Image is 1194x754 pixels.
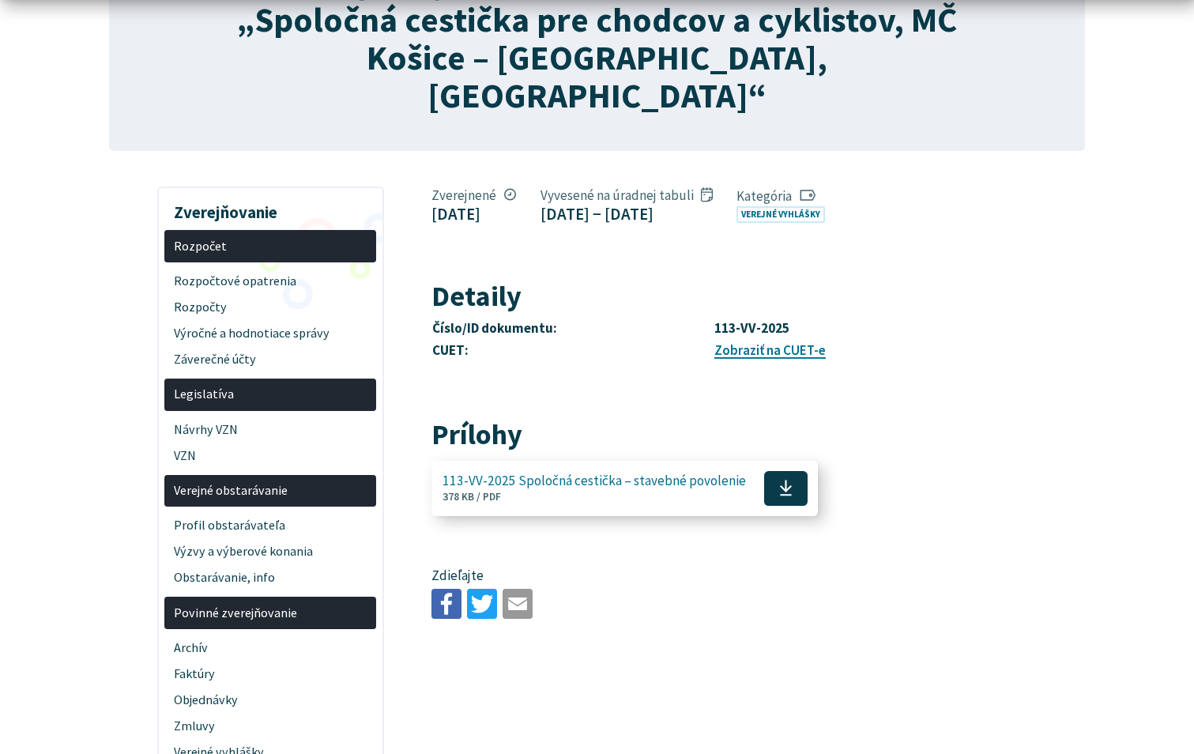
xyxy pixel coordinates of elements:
span: Zmluvy [174,713,367,739]
span: Verejné obstarávanie [174,477,367,503]
span: Rozpočty [174,295,367,321]
span: Objednávky [174,687,367,713]
h2: Detaily [431,281,965,312]
span: Zverejnené [431,187,516,204]
a: Záverečné účty [164,346,376,372]
span: Obstarávanie, info [174,565,367,591]
span: Návrhy VZN [174,417,367,443]
a: Obstarávanie, info [164,565,376,591]
a: VZN [164,443,376,469]
span: Profil obstarávateľa [174,513,367,539]
span: Povinné zverejňovanie [174,600,367,626]
span: Vyvesené na úradnej tabuli [541,187,713,204]
a: Profil obstarávateľa [164,513,376,539]
a: Rozpočty [164,295,376,321]
span: Výročné a hodnotiace správy [174,321,367,347]
img: Zdieľať na Twitteri [467,589,497,619]
h3: Zverejňovanie [164,191,376,224]
span: Legislatíva [174,382,367,408]
a: 113-VV-2025 Spoločná cestička – stavebné povolenie 378 KB / PDF [431,461,818,516]
h2: Prílohy [431,419,965,451]
figcaption: [DATE] [431,204,516,224]
figcaption: [DATE] − [DATE] [541,204,713,224]
span: Faktúry [174,661,367,687]
a: Rozpočet [164,230,376,262]
span: Rozpočtové opatrenia [174,269,367,295]
a: Zobraziť na CUET-e [714,341,826,359]
strong: 113-VV-2025 [714,319,789,337]
a: Zmluvy [164,713,376,739]
span: 378 KB / PDF [443,490,501,503]
span: Výzvy a výberové konania [174,539,367,565]
p: Zdieľajte [431,566,965,586]
a: Rozpočtové opatrenia [164,269,376,295]
span: Záverečné účty [174,346,367,372]
a: Výročné a hodnotiace správy [164,321,376,347]
a: Verejné vyhlášky [736,206,825,223]
span: Rozpočet [174,233,367,259]
a: Povinné zverejňovanie [164,597,376,629]
img: Zdieľať na Facebooku [431,589,461,619]
span: Kategória [736,187,831,205]
a: Výzvy a výberové konania [164,539,376,565]
a: Archív [164,635,376,661]
a: Návrhy VZN [164,417,376,443]
span: 113-VV-2025 Spoločná cestička – stavebné povolenie [443,473,746,488]
a: Legislatíva [164,379,376,411]
span: VZN [174,443,367,469]
img: Zdieľať e-mailom [503,589,533,619]
th: CUET: [431,340,713,362]
th: Číslo/ID dokumentu: [431,318,713,340]
span: Archív [174,635,367,661]
a: Faktúry [164,661,376,687]
a: Verejné obstarávanie [164,475,376,507]
a: Objednávky [164,687,376,713]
